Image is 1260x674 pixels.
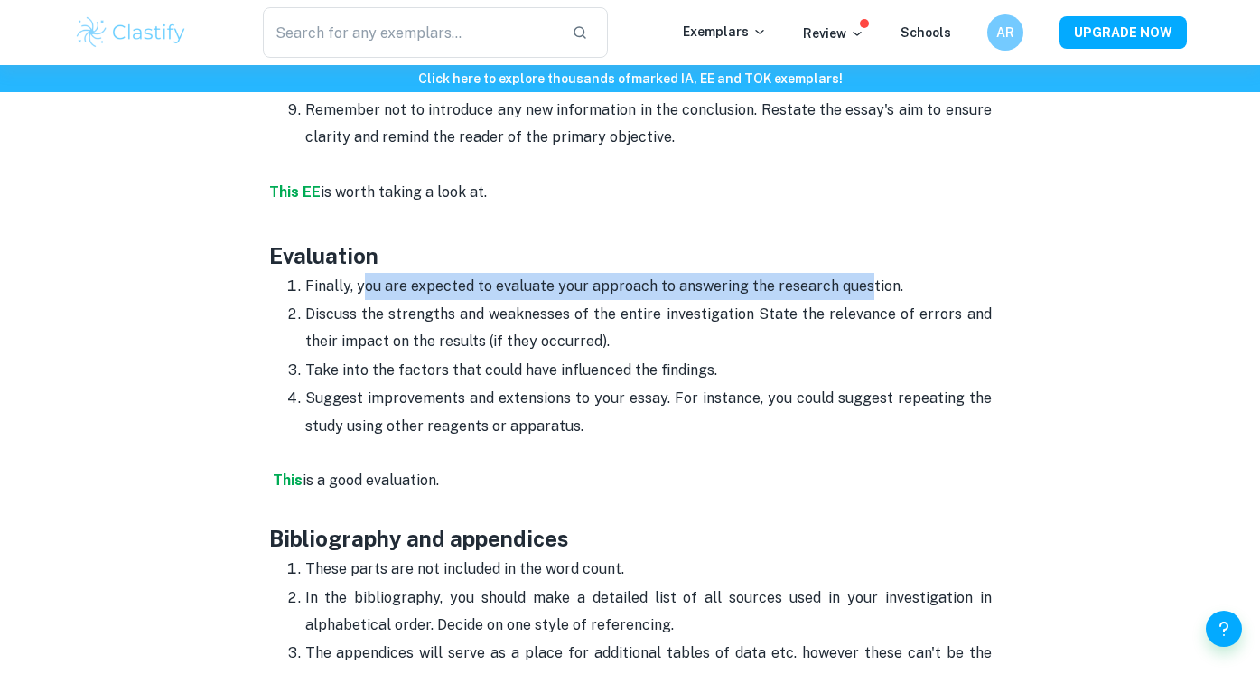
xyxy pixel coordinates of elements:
[4,69,1256,89] h6: Click here to explore thousands of marked IA, EE and TOK exemplars !
[305,585,992,640] p: In the bibliography, you should make a detailed list of all sources used in your investigation in...
[263,7,558,58] input: Search for any exemplars...
[1059,16,1187,49] button: UPGRADE NOW
[269,207,992,272] h3: Evaluation
[269,472,303,489] a: This
[305,97,992,152] p: Remember not to introduce any new information in the conclusion. Restate the essay's aim to ensur...
[269,183,321,201] a: This EE
[1206,611,1242,647] button: Help and Feedback
[994,23,1015,42] h6: AR
[273,472,303,489] strong: This
[683,22,767,42] p: Exemplars
[901,25,951,40] a: Schools
[305,273,992,300] p: Finally, you are expected to evaluate your approach to answering the research question.
[269,152,992,207] p: is worth taking a look at.
[305,357,992,384] p: Take into the factors that could have influenced the findings.
[269,526,569,551] strong: Bibliography and appendices
[269,440,992,522] p: is a good evaluation.
[305,556,992,583] p: These parts are not included in the word count.
[74,14,189,51] img: Clastify logo
[987,14,1023,51] button: AR
[305,385,992,440] p: Suggest improvements and extensions to your essay. For instance, you could suggest repeating the ...
[803,23,864,43] p: Review
[305,301,992,356] p: Discuss the strengths and weaknesses of the entire investigation State the relevance of errors an...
